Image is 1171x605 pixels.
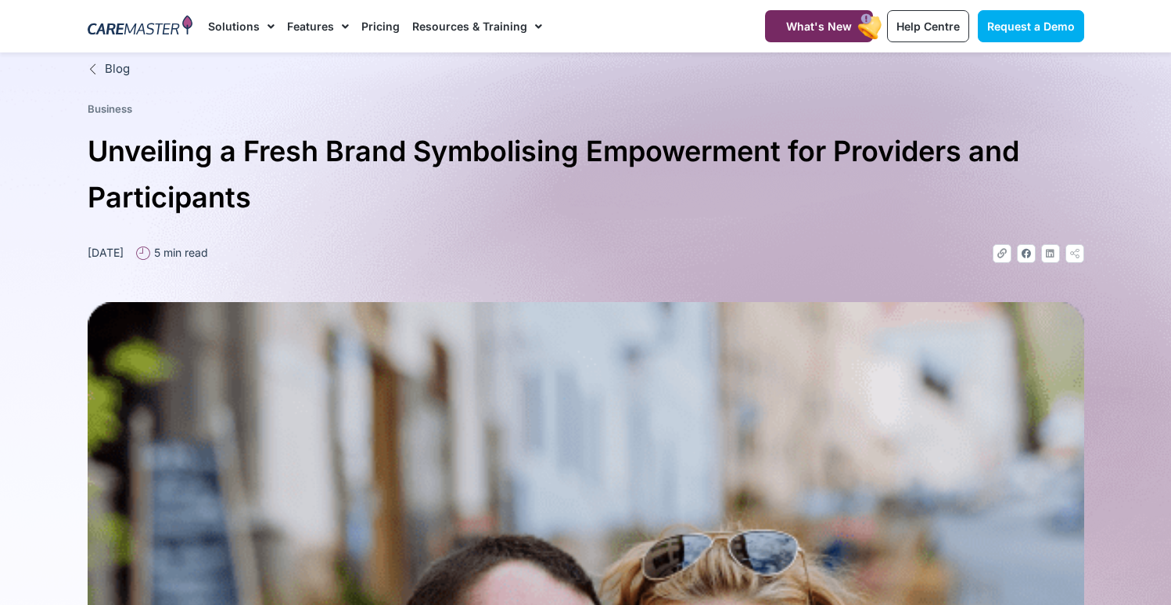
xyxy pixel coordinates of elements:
a: What's New [765,10,873,42]
span: Request a Demo [987,20,1075,33]
h1: Unveiling a Fresh Brand Symbolising Empowerment for Providers and Participants [88,128,1084,221]
a: Request a Demo [978,10,1084,42]
span: Help Centre [896,20,960,33]
a: Help Centre [887,10,969,42]
a: Business [88,103,132,115]
a: Blog [88,60,1084,78]
span: 5 min read [150,244,208,261]
span: Blog [101,60,130,78]
img: CareMaster Logo [88,15,193,38]
span: What's New [786,20,852,33]
time: [DATE] [88,246,124,259]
